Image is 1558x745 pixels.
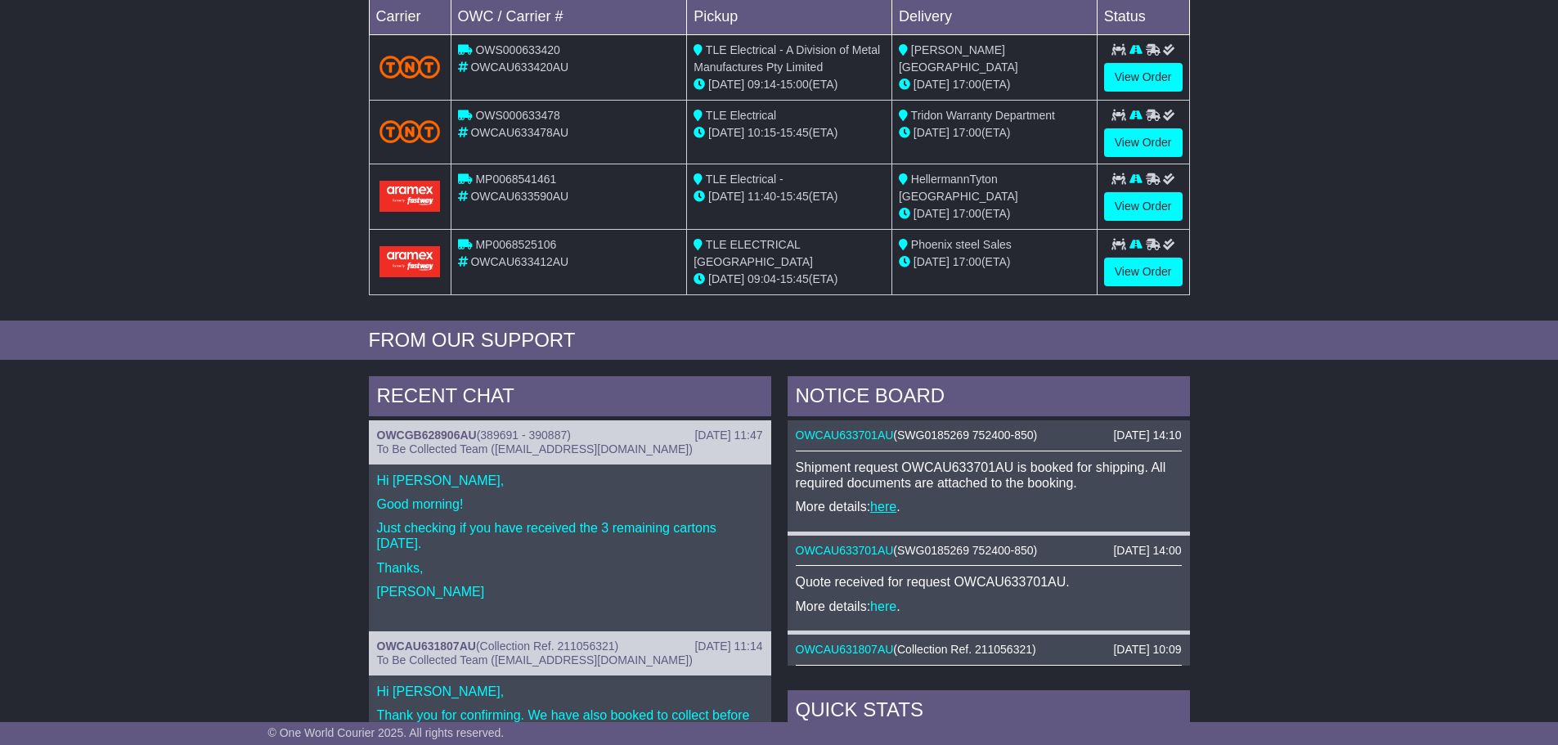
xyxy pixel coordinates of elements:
div: - (ETA) [694,76,885,93]
span: OWCAU633412AU [470,255,568,268]
span: OWS000633420 [475,43,560,56]
span: 17:00 [953,126,981,139]
div: ( ) [377,640,763,653]
span: TLE ELECTRICAL [GEOGRAPHIC_DATA] [694,238,813,268]
div: ( ) [377,429,763,442]
span: Tridon Warranty Department [911,109,1055,122]
span: 10:15 [748,126,776,139]
span: MP0068541461 [475,173,556,186]
span: 09:14 [748,78,776,91]
span: HellermannTyton [GEOGRAPHIC_DATA] [899,173,1018,203]
span: © One World Courier 2025. All rights reserved. [268,726,505,739]
div: (ETA) [899,76,1090,93]
span: 15:45 [780,190,809,203]
span: [DATE] [914,78,950,91]
span: [DATE] [708,190,744,203]
p: Hi [PERSON_NAME], [377,684,763,699]
a: View Order [1104,128,1183,157]
a: OWCGB628906AU [377,429,477,442]
span: [DATE] [914,207,950,220]
span: [PERSON_NAME] [GEOGRAPHIC_DATA] [899,43,1018,74]
div: (ETA) [899,124,1090,141]
a: OWCAU633701AU [796,429,894,442]
span: 17:00 [953,78,981,91]
img: Aramex.png [379,181,441,211]
p: Quote received for request OWCAU633701AU. [796,574,1182,590]
div: [DATE] 11:47 [694,429,762,442]
span: OWCAU633478AU [470,126,568,139]
div: [DATE] 14:10 [1113,429,1181,442]
span: [DATE] [708,126,744,139]
div: (ETA) [899,205,1090,222]
span: 17:00 [953,207,981,220]
a: here [870,599,896,613]
div: ( ) [796,429,1182,442]
span: 17:00 [953,255,981,268]
p: Just checking if you have received the 3 remaining cartons [DATE]. [377,520,763,551]
div: - (ETA) [694,271,885,288]
span: SWG0185269 752400-850 [897,544,1034,557]
span: SWG0185269 752400-850 [897,429,1034,442]
span: OWS000633478 [475,109,560,122]
div: - (ETA) [694,188,885,205]
span: 389691 - 390887 [480,429,567,442]
p: [PERSON_NAME] [377,584,763,599]
p: More details: . [796,499,1182,514]
span: Collection Ref. 211056321 [480,640,615,653]
span: [DATE] [914,126,950,139]
span: MP0068525106 [475,238,556,251]
span: 09:04 [748,272,776,285]
span: 15:00 [780,78,809,91]
div: [DATE] 11:14 [694,640,762,653]
a: View Order [1104,192,1183,221]
div: NOTICE BOARD [788,376,1190,420]
span: [DATE] [914,255,950,268]
div: ( ) [796,544,1182,558]
p: Thanks, [377,560,763,576]
span: 15:45 [780,126,809,139]
div: (ETA) [899,254,1090,271]
span: 15:45 [780,272,809,285]
a: OWCAU633701AU [796,544,894,557]
span: TLE Electrical - [706,173,783,186]
p: Hi [PERSON_NAME], [377,473,763,488]
div: [DATE] 10:09 [1113,643,1181,657]
div: ( ) [796,643,1182,657]
span: [DATE] [708,272,744,285]
span: OWCAU633590AU [470,190,568,203]
span: 11:40 [748,190,776,203]
a: OWCAU631807AU [377,640,476,653]
p: Shipment request OWCAU633701AU is booked for shipping. All required documents are attached to the... [796,460,1182,491]
p: Good morning! [377,496,763,512]
div: RECENT CHAT [369,376,771,420]
div: Quick Stats [788,690,1190,734]
div: FROM OUR SUPPORT [369,329,1190,352]
span: Phoenix steel Sales [911,238,1012,251]
img: TNT_Domestic.png [379,120,441,142]
span: Collection Ref. 211056321 [897,643,1032,656]
p: Thank you for confirming. We have also booked to collect before 2:30 pm [377,707,763,738]
a: OWCAU631807AU [796,643,894,656]
p: More details: . [796,599,1182,614]
span: TLE Electrical - A Division of Metal Manufactures Pty Limited [694,43,880,74]
span: OWCAU633420AU [470,61,568,74]
span: To Be Collected Team ([EMAIL_ADDRESS][DOMAIN_NAME]) [377,442,693,456]
img: TNT_Domestic.png [379,56,441,78]
div: [DATE] 14:00 [1113,544,1181,558]
a: View Order [1104,63,1183,92]
div: - (ETA) [694,124,885,141]
a: View Order [1104,258,1183,286]
span: TLE Electrical [706,109,776,122]
span: To Be Collected Team ([EMAIL_ADDRESS][DOMAIN_NAME]) [377,653,693,666]
a: here [870,500,896,514]
span: [DATE] [708,78,744,91]
img: Aramex.png [379,246,441,276]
